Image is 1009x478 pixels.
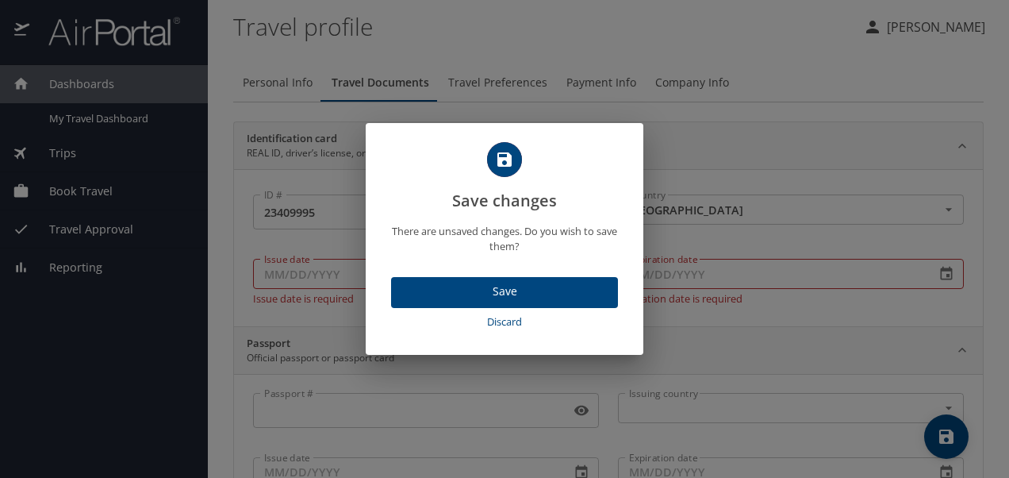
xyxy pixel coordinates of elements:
[391,308,618,336] button: Discard
[391,277,618,308] button: Save
[397,313,612,331] span: Discard
[404,282,605,302] span: Save
[385,142,624,214] h2: Save changes
[385,224,624,254] p: There are unsaved changes. Do you wish to save them?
